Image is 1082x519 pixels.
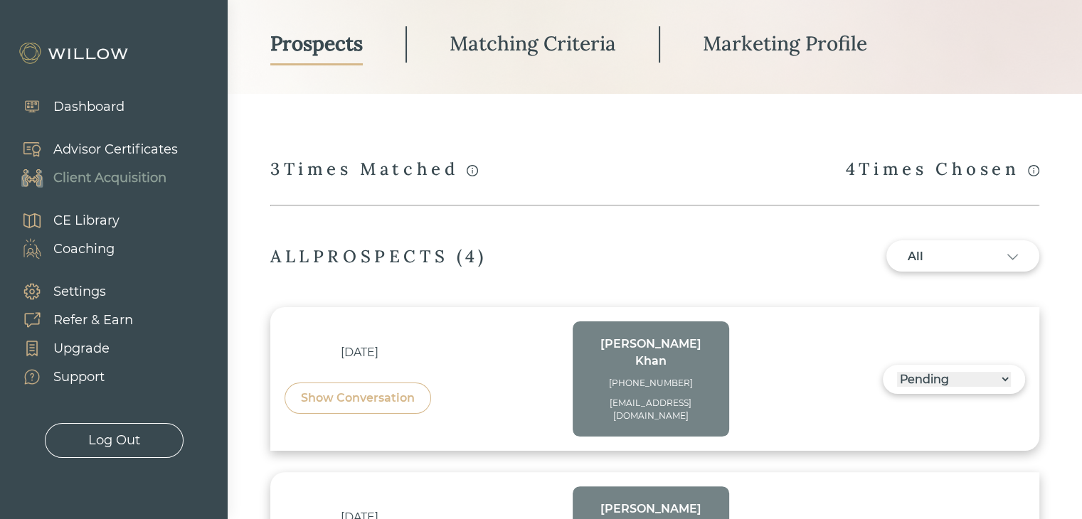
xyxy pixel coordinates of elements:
div: Coaching [53,240,115,259]
a: CE Library [7,206,120,235]
div: Advisor Certificates [53,140,178,159]
div: [DATE] [285,344,435,361]
span: info-circle [1028,165,1039,176]
div: Upgrade [53,339,110,358]
div: Settings [53,282,106,301]
a: Dashboard [7,92,124,121]
div: Refer & Earn [53,311,133,330]
a: Advisor Certificates [7,135,178,164]
div: [PERSON_NAME] Khan [587,336,715,370]
a: Settings [7,277,133,306]
div: Client Acquisition [53,168,166,188]
a: Matching Criteria [450,23,616,65]
div: CE Library [53,211,120,230]
div: Marketing Profile [703,31,867,56]
div: Support [53,368,105,387]
div: Log Out [88,431,140,450]
a: Marketing Profile [703,23,867,65]
div: [PHONE_NUMBER] [587,377,715,390]
a: Coaching [7,235,120,263]
div: All [908,248,965,265]
a: Client Acquisition [7,164,178,192]
div: 3 Times Matched [270,158,478,182]
div: 4 Times Chosen [846,158,1039,182]
a: Prospects [270,23,363,65]
div: Dashboard [53,97,124,117]
div: ALL PROSPECTS ( 4 ) [270,245,487,267]
div: Matching Criteria [450,31,616,56]
a: Refer & Earn [7,306,133,334]
div: Prospects [270,31,363,56]
img: Willow [18,42,132,65]
div: [EMAIL_ADDRESS][DOMAIN_NAME] [587,397,715,422]
div: Show Conversation [301,390,415,407]
span: info-circle [467,165,478,176]
a: Upgrade [7,334,133,363]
